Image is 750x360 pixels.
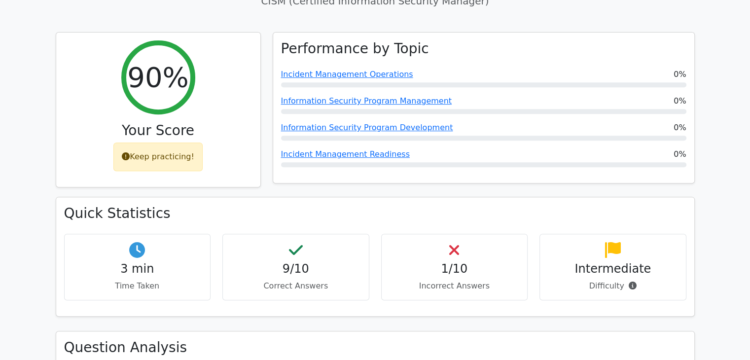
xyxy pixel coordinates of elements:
[127,61,188,94] h2: 90%
[281,149,410,159] a: Incident Management Readiness
[64,122,252,139] h3: Your Score
[231,262,361,276] h4: 9/10
[281,70,413,79] a: Incident Management Operations
[281,40,429,57] h3: Performance by Topic
[113,143,203,171] div: Keep practicing!
[674,95,686,107] span: 0%
[72,262,203,276] h4: 3 min
[674,69,686,80] span: 0%
[674,148,686,160] span: 0%
[390,262,520,276] h4: 1/10
[64,205,686,222] h3: Quick Statistics
[390,280,520,292] p: Incorrect Answers
[548,280,678,292] p: Difficulty
[281,123,453,132] a: Information Security Program Development
[674,122,686,134] span: 0%
[231,280,361,292] p: Correct Answers
[281,96,452,106] a: Information Security Program Management
[548,262,678,276] h4: Intermediate
[64,339,686,356] h3: Question Analysis
[72,280,203,292] p: Time Taken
